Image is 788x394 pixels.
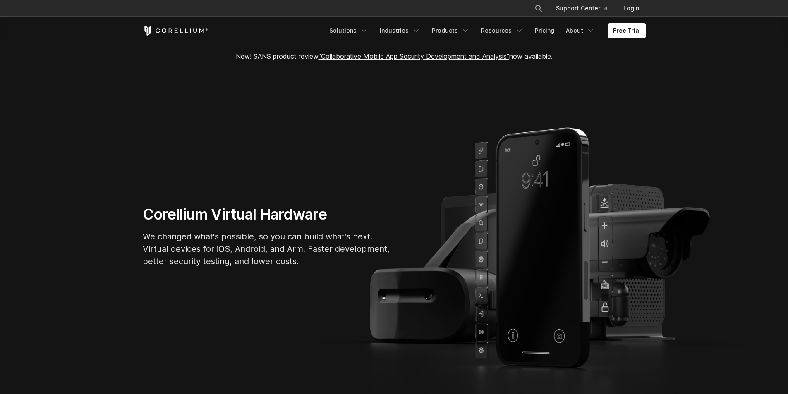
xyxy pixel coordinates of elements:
[561,23,600,38] a: About
[236,52,553,60] span: New! SANS product review now available.
[608,23,646,38] a: Free Trial
[143,26,208,36] a: Corellium Home
[549,1,613,16] a: Support Center
[531,1,546,16] button: Search
[143,205,391,224] h1: Corellium Virtual Hardware
[427,23,474,38] a: Products
[375,23,425,38] a: Industries
[525,1,646,16] div: Navigation Menu
[617,1,646,16] a: Login
[319,52,509,60] a: "Collaborative Mobile App Security Development and Analysis"
[324,23,646,38] div: Navigation Menu
[476,23,528,38] a: Resources
[143,230,391,267] p: We changed what's possible, so you can build what's next. Virtual devices for iOS, Android, and A...
[530,23,559,38] a: Pricing
[324,23,373,38] a: Solutions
